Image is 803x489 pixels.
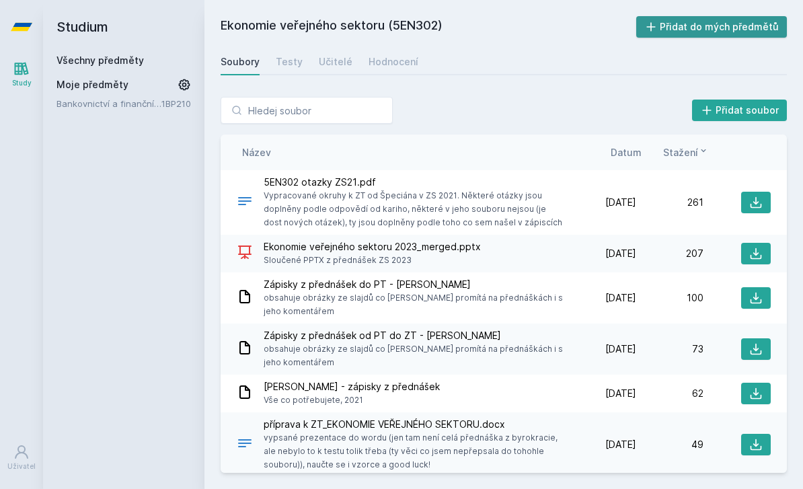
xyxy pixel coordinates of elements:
[264,380,440,393] span: [PERSON_NAME] - zápisky z přednášek
[3,437,40,478] a: Uživatel
[242,145,271,159] button: Název
[264,189,564,229] span: Vypracované okruhy k ZT od Špeciána v ZS 2021. Některé otázky jsou doplněny podle odpovědí od kar...
[636,247,703,260] div: 207
[221,97,393,124] input: Hledej soubor
[636,438,703,451] div: 49
[369,48,418,75] a: Hodnocení
[264,254,481,267] span: Sloučené PPTX z přednášek ZS 2023
[605,247,636,260] span: [DATE]
[611,145,642,159] button: Datum
[56,97,161,110] a: Bankovnictví a finanční instituce
[12,78,32,88] div: Study
[636,387,703,400] div: 62
[636,196,703,209] div: 261
[3,54,40,95] a: Study
[56,54,144,66] a: Všechny předměty
[319,48,352,75] a: Učitelé
[264,418,564,431] span: příprava k ZT_EKONOMIE VEŘEJNÉHO SEKTORU.docx
[276,55,303,69] div: Testy
[605,196,636,209] span: [DATE]
[636,291,703,305] div: 100
[319,55,352,69] div: Učitelé
[237,435,253,455] div: DOCX
[605,438,636,451] span: [DATE]
[663,145,698,159] span: Stažení
[237,193,253,213] div: PDF
[221,48,260,75] a: Soubory
[276,48,303,75] a: Testy
[369,55,418,69] div: Hodnocení
[7,461,36,472] div: Uživatel
[264,176,564,189] span: 5EN302 otazky ZS21.pdf
[221,55,260,69] div: Soubory
[264,278,564,291] span: Zápisky z přednášek do PT - [PERSON_NAME]
[264,342,564,369] span: obsahuje obrázky ze slajdů co [PERSON_NAME] promítá na přednáškách i s jeho komentářem
[636,16,788,38] button: Přidat do mých předmětů
[636,342,703,356] div: 73
[264,240,481,254] span: Ekonomie veřejného sektoru 2023_merged.pptx
[692,100,788,121] button: Přidat soubor
[264,291,564,318] span: obsahuje obrázky ze slajdů co [PERSON_NAME] promítá na přednáškách i s jeho komentářem
[56,78,128,91] span: Moje předměty
[161,98,191,109] a: 1BP210
[663,145,709,159] button: Stažení
[605,291,636,305] span: [DATE]
[264,393,440,407] span: Vše co potřebujete, 2021
[264,329,564,342] span: Zápisky z přednášek od PT do ZT - [PERSON_NAME]
[264,431,564,472] span: vypsané prezentace do wordu (jen tam není celá přednáška z byrokracie, ale nebylo to k testu toli...
[605,387,636,400] span: [DATE]
[221,16,636,38] h2: Ekonomie veřejného sektoru (5EN302)
[605,342,636,356] span: [DATE]
[237,244,253,264] div: PPTX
